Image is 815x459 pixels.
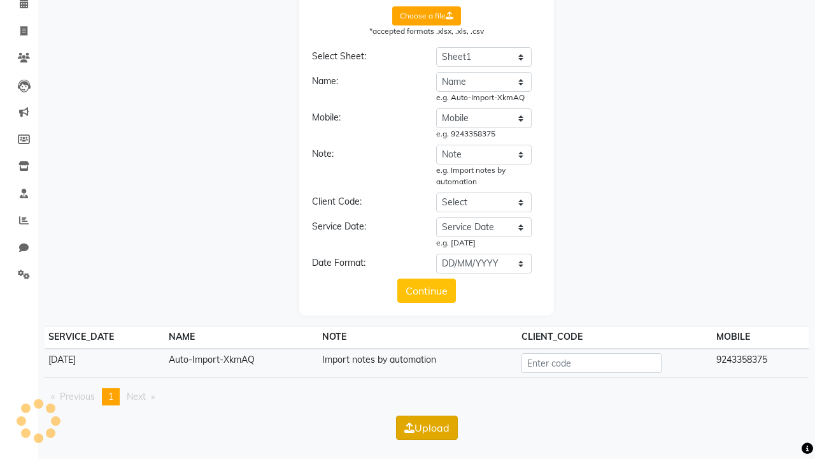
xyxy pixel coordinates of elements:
span: 1 [108,391,113,402]
td: 9243358375 [712,349,809,377]
div: e.g. [DATE] [436,237,532,249]
div: Mobile: [302,111,427,140]
td: [DATE] [45,349,165,377]
th: SERVICE_DATE [45,326,165,349]
th: CLIENT_CODE [517,326,712,349]
div: Name: [302,75,427,103]
div: e.g. Auto-Import-XkmAQ [436,92,532,103]
div: Select Sheet: [302,50,427,67]
td: Import notes by automation [318,349,518,377]
button: Continue [397,279,456,303]
th: NOTE [318,326,518,349]
span: Previous [60,391,95,402]
div: *accepted formats .xlsx, .xls, .csv [312,25,541,37]
th: MOBILE [712,326,809,349]
label: Choose a file [392,6,461,25]
nav: Pagination [45,388,809,405]
div: e.g. 9243358375 [436,128,532,140]
span: Next [127,391,146,402]
button: Upload [396,416,458,440]
input: Enter code [521,353,662,373]
div: e.g. Import notes by automation [436,164,532,187]
th: NAME [165,326,318,349]
div: Client Code: [302,195,427,212]
div: Date Format: [302,256,427,273]
div: Note: [302,147,427,187]
div: Service Date: [302,220,427,249]
td: Auto-Import-XkmAQ [165,349,318,377]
